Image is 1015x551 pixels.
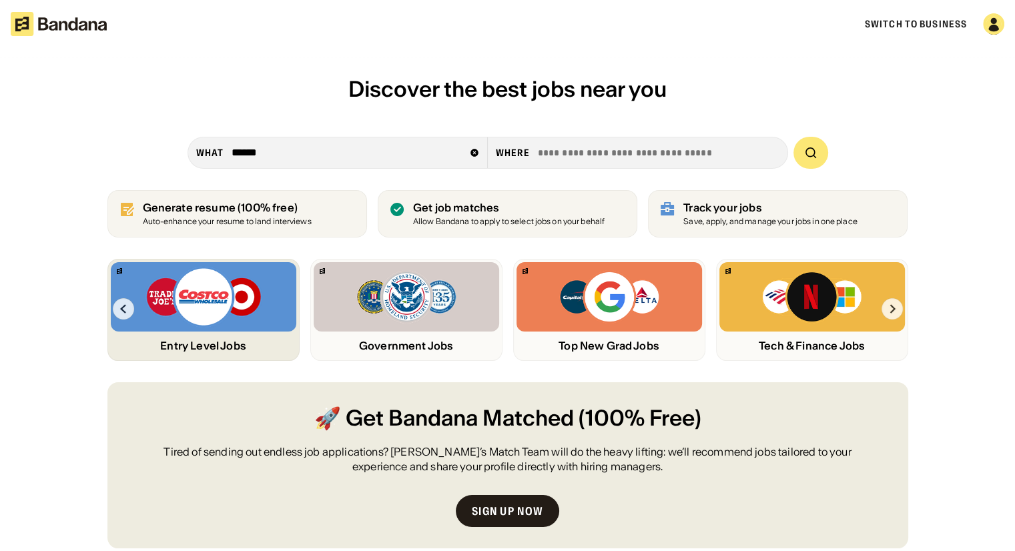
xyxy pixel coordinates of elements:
[139,444,876,474] div: Tired of sending out endless job applications? [PERSON_NAME]’s Match Team will do the heavy lifti...
[761,270,862,324] img: Bank of America, Netflix, Microsoft logos
[238,201,298,214] span: (100% free)
[107,190,367,237] a: Generate resume (100% free)Auto-enhance your resume to land interviews
[882,298,903,320] img: Right Arrow
[378,190,637,237] a: Get job matches Allow Bandana to apply to select jobs on your behalf
[559,270,660,324] img: Capital One, Google, Delta logos
[196,147,224,159] div: what
[472,506,543,516] div: Sign up now
[648,190,908,237] a: Track your jobs Save, apply, and manage your jobs in one place
[107,259,300,361] a: Bandana logoTrader Joe’s, Costco, Target logosEntry Level Jobs
[456,495,559,527] a: Sign up now
[716,259,908,361] a: Bandana logoBank of America, Netflix, Microsoft logosTech & Finance Jobs
[683,217,858,226] div: Save, apply, and manage your jobs in one place
[320,268,325,274] img: Bandana logo
[143,217,312,226] div: Auto-enhance your resume to land interviews
[719,340,905,352] div: Tech & Finance Jobs
[517,340,702,352] div: Top New Grad Jobs
[314,340,499,352] div: Government Jobs
[683,201,858,214] div: Track your jobs
[117,268,122,274] img: Bandana logo
[579,404,701,434] span: (100% Free)
[725,268,731,274] img: Bandana logo
[413,217,605,226] div: Allow Bandana to apply to select jobs on your behalf
[496,147,530,159] div: Where
[356,270,457,324] img: FBI, DHS, MWRD logos
[310,259,502,361] a: Bandana logoFBI, DHS, MWRD logosGovernment Jobs
[413,201,605,214] div: Get job matches
[865,18,967,30] a: Switch to Business
[523,268,528,274] img: Bandana logo
[513,259,705,361] a: Bandana logoCapital One, Google, Delta logosTop New Grad Jobs
[11,12,107,36] img: Bandana logotype
[314,404,574,434] span: 🚀 Get Bandana Matched
[113,298,134,320] img: Left Arrow
[348,75,667,103] span: Discover the best jobs near you
[145,266,261,328] img: Trader Joe’s, Costco, Target logos
[143,201,312,214] div: Generate resume
[111,340,296,352] div: Entry Level Jobs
